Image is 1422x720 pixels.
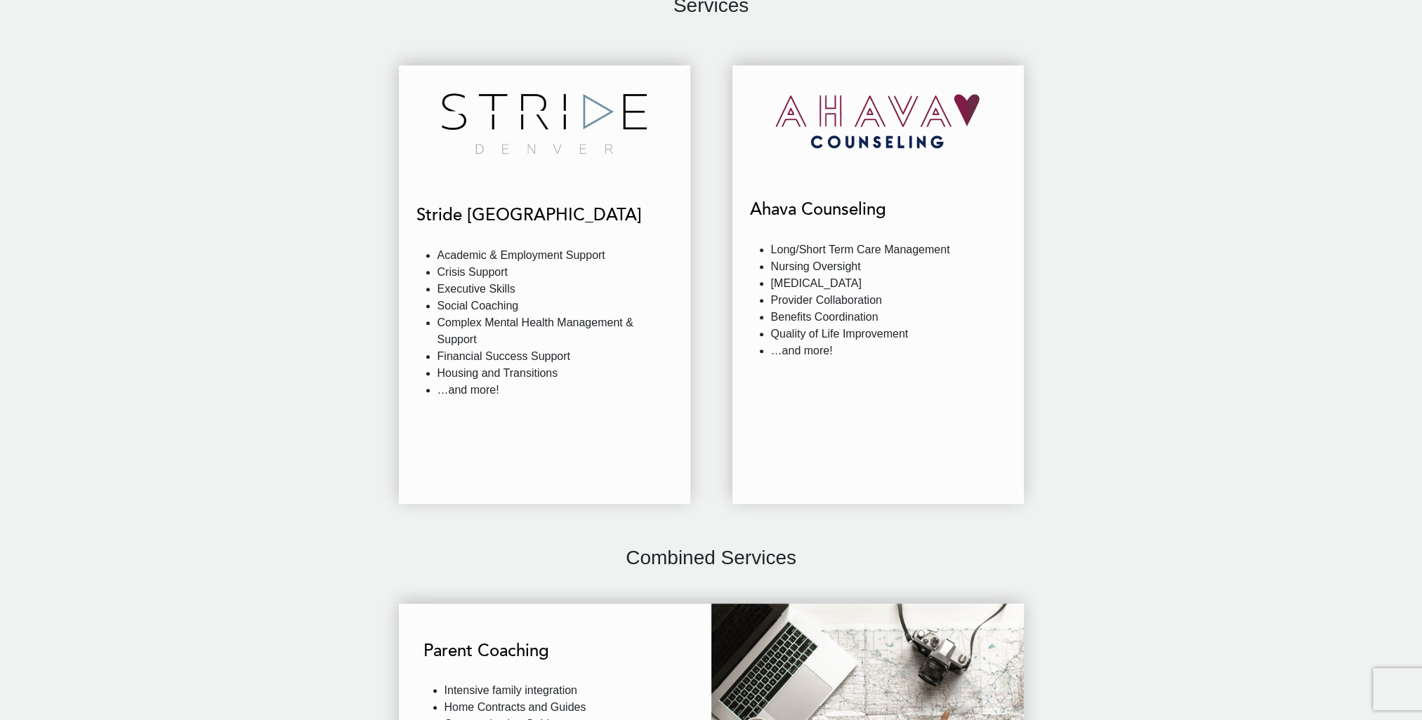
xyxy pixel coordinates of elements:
[442,79,647,168] img: stride_logo_wrap-1024x302.png
[775,79,980,162] img: ahava_logo_wrap_2-e1642517348274.png
[750,200,1006,220] h4: Ahava Counseling
[437,264,673,281] li: Crisis Support
[437,281,673,298] li: Executive Skills
[445,682,687,699] li: Intensive family integration
[771,241,1006,258] li: Long/Short Term Care Management
[771,258,1006,275] li: Nursing Oversight
[437,314,673,348] li: Complex Mental Health Management & Support
[423,641,687,662] h4: Parent Coaching
[437,348,673,365] li: Financial Success Support
[437,298,673,314] li: Social Coaching
[771,275,1006,292] li: [MEDICAL_DATA]
[771,292,1006,309] li: Provider Collaboration
[437,365,673,382] li: Housing and Transitions
[771,342,1006,359] li: …and more!
[437,382,673,399] li: …and more!
[416,206,673,226] h4: Stride [GEOGRAPHIC_DATA]
[771,309,1006,326] li: Benefits Coordination
[626,546,796,570] h3: Combined Services
[771,326,1006,342] li: Quality of Life Improvement
[445,699,687,716] li: Home Contracts and Guides
[437,247,673,264] li: Academic & Employment Support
